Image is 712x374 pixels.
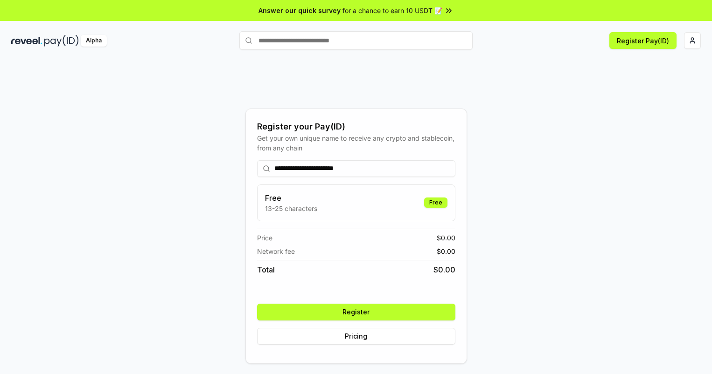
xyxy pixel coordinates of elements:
[257,328,455,345] button: Pricing
[437,233,455,243] span: $ 0.00
[257,133,455,153] div: Get your own unique name to receive any crypto and stablecoin, from any chain
[257,233,272,243] span: Price
[258,6,341,15] span: Answer our quick survey
[433,264,455,275] span: $ 0.00
[44,35,79,47] img: pay_id
[265,192,317,204] h3: Free
[609,32,677,49] button: Register Pay(ID)
[265,204,317,213] p: 13-25 characters
[257,246,295,256] span: Network fee
[11,35,42,47] img: reveel_dark
[257,120,455,133] div: Register your Pay(ID)
[257,264,275,275] span: Total
[257,304,455,320] button: Register
[342,6,442,15] span: for a chance to earn 10 USDT 📝
[424,197,447,208] div: Free
[437,246,455,256] span: $ 0.00
[81,35,107,47] div: Alpha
